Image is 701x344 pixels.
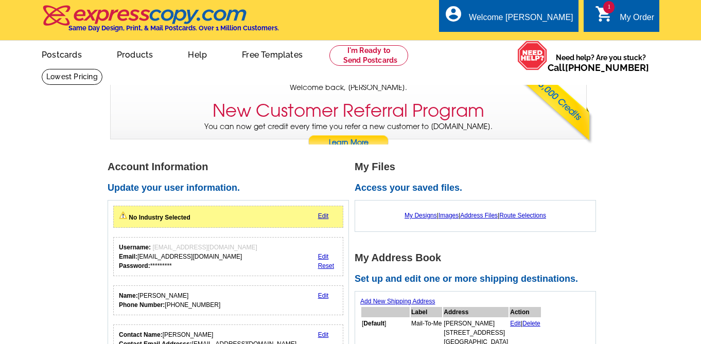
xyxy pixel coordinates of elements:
div: My Order [620,13,654,27]
h4: Same Day Design, Print, & Mail Postcards. Over 1 Million Customers. [68,24,279,32]
span: [EMAIL_ADDRESS][DOMAIN_NAME] [152,244,257,251]
h2: Set up and edit one or more shipping destinations. [355,274,602,285]
img: warningIcon.png [119,211,127,220]
p: You can now get credit every time you refer a new customer to [DOMAIN_NAME]. [111,121,586,151]
a: Help [171,42,223,66]
th: Action [510,307,541,317]
a: Images [439,212,459,219]
strong: Username: [119,244,151,251]
h2: Update your user information. [108,183,355,194]
div: Your login information. [113,237,343,276]
h1: My Address Book [355,252,602,263]
a: Postcards [25,42,98,66]
a: Delete [522,320,540,327]
a: Edit [318,292,329,299]
a: Edit [318,253,329,260]
i: account_circle [444,5,463,23]
a: Free Templates [225,42,319,66]
div: [PERSON_NAME] [PHONE_NUMBER] [119,291,220,310]
div: Welcome [PERSON_NAME] [469,13,573,27]
span: 1 [603,1,615,13]
div: Your personal details. [113,285,343,315]
strong: Email: [119,253,137,260]
a: Edit [510,320,521,327]
img: help [517,41,548,70]
div: | | | [360,206,590,225]
a: Add New Shipping Address [360,298,435,305]
th: Address [443,307,509,317]
a: Edit [318,331,329,338]
a: Products [100,42,170,66]
a: Address Files [460,212,498,219]
strong: Phone Number: [119,301,165,309]
strong: Password: [119,262,150,269]
b: Default [363,320,384,327]
strong: Name: [119,292,138,299]
i: shopping_cart [595,5,614,23]
h1: Account Information [108,161,355,172]
a: My Designs [405,212,437,219]
a: Learn More [308,135,389,151]
a: Reset [318,262,334,269]
a: Route Selections [499,212,546,219]
a: Same Day Design, Print, & Mail Postcards. Over 1 Million Customers. [42,12,279,32]
span: Welcome back, [PERSON_NAME]. [290,82,407,93]
a: [PHONE_NUMBER] [565,62,649,73]
h1: My Files [355,161,602,172]
span: Need help? Are you stuck? [548,52,654,73]
strong: No Industry Selected [129,214,190,221]
h3: New Customer Referral Program [213,100,484,121]
strong: Contact Name: [119,331,163,338]
span: Call [548,62,649,73]
a: 1 shopping_cart My Order [595,11,654,24]
th: Label [411,307,442,317]
a: Edit [318,212,329,220]
h2: Access your saved files. [355,183,602,194]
